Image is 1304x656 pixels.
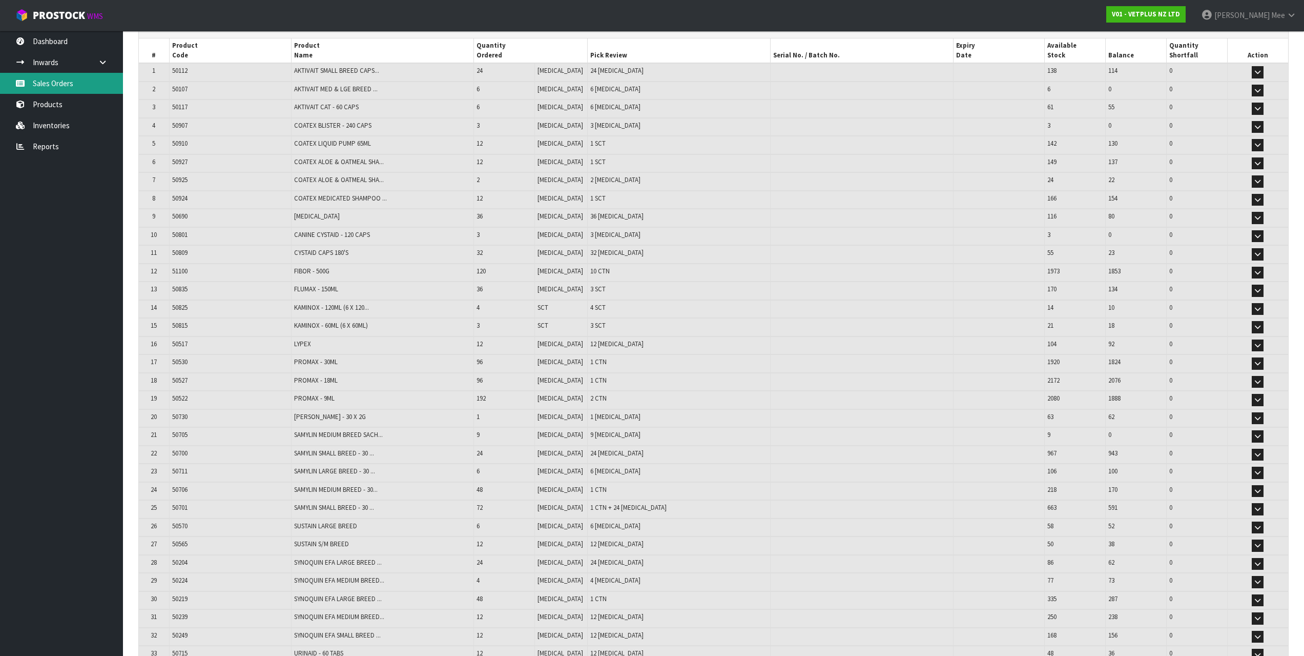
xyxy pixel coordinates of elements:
[151,376,157,385] span: 18
[1169,194,1172,203] span: 0
[1047,230,1050,239] span: 3
[172,394,188,403] span: 50522
[1169,175,1172,184] span: 0
[537,612,583,621] span: [MEDICAL_DATA]
[1108,248,1114,257] span: 23
[1108,357,1121,366] span: 1824
[172,175,188,184] span: 50925
[1108,522,1114,530] span: 52
[474,38,588,63] th: Quantity Ordered
[537,85,583,93] span: [MEDICAL_DATA]
[477,594,483,603] span: 48
[477,285,483,293] span: 36
[1169,66,1172,75] span: 0
[1169,285,1172,293] span: 0
[152,212,155,221] span: 9
[477,103,480,111] span: 6
[151,412,157,421] span: 20
[1169,340,1172,348] span: 0
[1047,66,1057,75] span: 138
[590,157,606,166] span: 1 SCT
[1169,394,1172,403] span: 0
[477,576,480,585] span: 4
[1047,103,1053,111] span: 61
[1112,10,1180,18] strong: V01 - VETPLUS NZ LTD
[953,38,1044,63] th: Expiry Date
[590,376,607,385] span: 1 CTN
[477,175,480,184] span: 2
[152,85,155,93] span: 2
[151,285,157,293] span: 13
[1047,157,1057,166] span: 149
[151,522,157,530] span: 26
[537,340,583,348] span: [MEDICAL_DATA]
[151,321,157,330] span: 15
[537,503,583,512] span: [MEDICAL_DATA]
[294,522,357,530] span: SUSTAIN LARGE BREED
[537,394,583,403] span: [MEDICAL_DATA]
[477,85,480,93] span: 6
[537,212,583,221] span: [MEDICAL_DATA]
[590,321,606,330] span: 3 SCT
[294,612,384,621] span: SYNOQUIN EFA MEDIUM BREED...
[294,85,378,93] span: AKTIVAIT MED & LGE BREED ...
[1169,449,1172,458] span: 0
[172,485,188,494] span: 50706
[1047,212,1057,221] span: 116
[294,66,379,75] span: AKTIVAIT SMALL BREED CAPS...
[172,430,188,439] span: 50705
[294,430,383,439] span: SAMYLIN MEDIUM BREED SACH...
[1047,267,1060,275] span: 1973
[537,540,583,548] span: [MEDICAL_DATA]
[1108,594,1117,603] span: 287
[151,467,157,475] span: 23
[537,248,583,257] span: [MEDICAL_DATA]
[1169,430,1172,439] span: 0
[151,303,157,312] span: 14
[1047,485,1057,494] span: 218
[1169,540,1172,548] span: 0
[294,340,311,348] span: LYPEX
[33,9,85,22] span: ProStock
[151,230,157,239] span: 10
[477,522,480,530] span: 6
[152,66,155,75] span: 1
[172,321,188,330] span: 50815
[151,248,157,257] span: 11
[152,194,155,203] span: 8
[477,612,483,621] span: 12
[172,412,188,421] span: 50730
[771,38,954,63] th: Serial No. / Batch No.
[477,230,480,239] span: 3
[1169,139,1172,148] span: 0
[537,485,583,494] span: [MEDICAL_DATA]
[1108,121,1111,130] span: 0
[477,66,483,75] span: 24
[1108,412,1114,421] span: 62
[172,631,188,640] span: 50249
[477,376,483,385] span: 96
[1047,522,1053,530] span: 58
[294,248,348,257] span: CYSTAID CAPS 180'S
[590,612,644,621] span: 12 [MEDICAL_DATA]
[294,230,370,239] span: CANINE CYSTAID - 120 CAPS
[477,412,480,421] span: 1
[590,139,606,148] span: 1 SCT
[1047,430,1050,439] span: 9
[1108,103,1114,111] span: 55
[1169,85,1172,93] span: 0
[537,175,583,184] span: [MEDICAL_DATA]
[1047,285,1057,293] span: 170
[477,139,483,148] span: 12
[151,540,157,548] span: 27
[172,576,188,585] span: 50224
[291,38,474,63] th: Product Name
[537,121,583,130] span: [MEDICAL_DATA]
[172,376,188,385] span: 50527
[151,340,157,348] span: 16
[172,540,188,548] span: 50565
[1047,394,1060,403] span: 2080
[172,139,188,148] span: 50910
[537,522,583,530] span: [MEDICAL_DATA]
[537,194,583,203] span: [MEDICAL_DATA]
